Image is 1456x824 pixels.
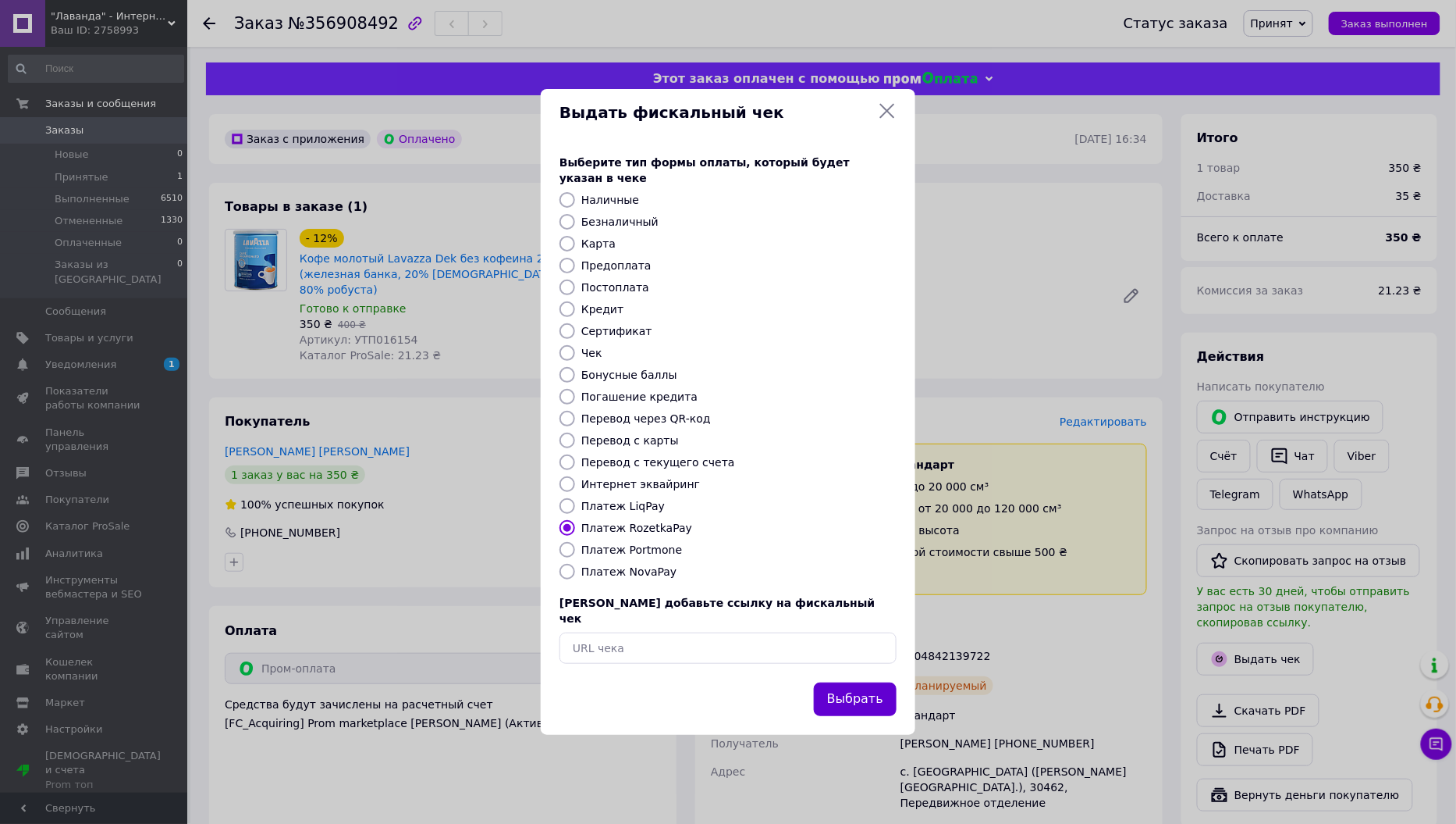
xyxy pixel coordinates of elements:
[581,216,659,228] label: Безналичный
[581,194,639,206] label: Наличные
[581,303,623,316] label: Кредит
[581,391,698,403] label: Погашение кредита
[581,456,735,469] label: Перевод с текущего счета
[581,500,665,512] label: Платеж LiqPay
[559,102,872,124] span: Выдать фискальный чек
[559,156,850,184] span: Выберите тип формы оплаты, который будет указан в чеке
[581,369,677,381] label: Бонусные баллы
[581,281,649,294] label: Постоплата
[581,325,652,337] label: Сертификат
[559,633,897,664] input: URL чека
[581,544,682,556] label: Платеж Portmone
[581,237,616,250] label: Карта
[581,565,677,578] label: Платеж NovaPay
[581,347,602,359] label: Чек
[559,597,875,625] span: [PERSON_NAME] добавьте ссылку на фискальный чек
[581,434,679,447] label: Перевод с карты
[814,683,897,716] button: Выбрать
[581,412,711,425] label: Перевод через QR-код
[581,522,692,534] label: Платеж RozetkaPay
[581,259,652,272] label: Предоплата
[581,478,700,490] label: Интернет эквайринг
